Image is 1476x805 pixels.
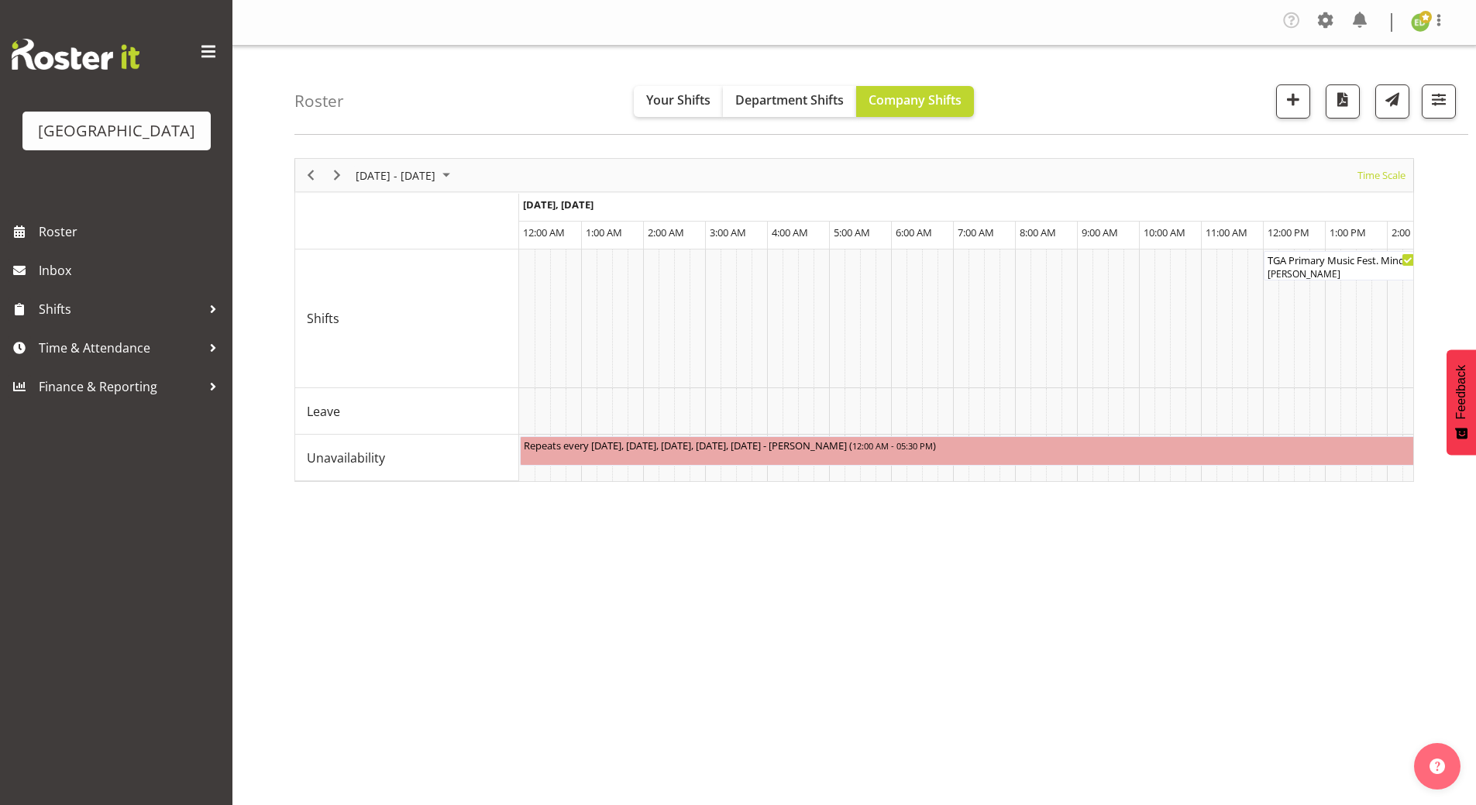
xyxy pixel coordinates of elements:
h4: Roster [294,92,344,110]
button: Feedback - Show survey [1447,349,1476,455]
button: Download a PDF of the roster according to the set date range. [1326,84,1360,119]
span: Finance & Reporting [39,375,201,398]
button: Add a new shift [1276,84,1310,119]
span: Feedback [1454,365,1468,419]
span: Time & Attendance [39,336,201,359]
button: Your Shifts [634,86,723,117]
button: Company Shifts [856,86,974,117]
img: Rosterit website logo [12,39,139,70]
img: emma-dowman11789.jpg [1411,13,1430,32]
span: Roster [39,220,225,243]
span: Your Shifts [646,91,710,108]
button: Send a list of all shifts for the selected filtered period to all rostered employees. [1375,84,1409,119]
span: Shifts [39,298,201,321]
div: [GEOGRAPHIC_DATA] [38,119,195,143]
span: Department Shifts [735,91,844,108]
img: help-xxl-2.png [1430,759,1445,774]
button: Filter Shifts [1422,84,1456,119]
span: Inbox [39,259,225,282]
button: Department Shifts [723,86,856,117]
span: Company Shifts [869,91,962,108]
